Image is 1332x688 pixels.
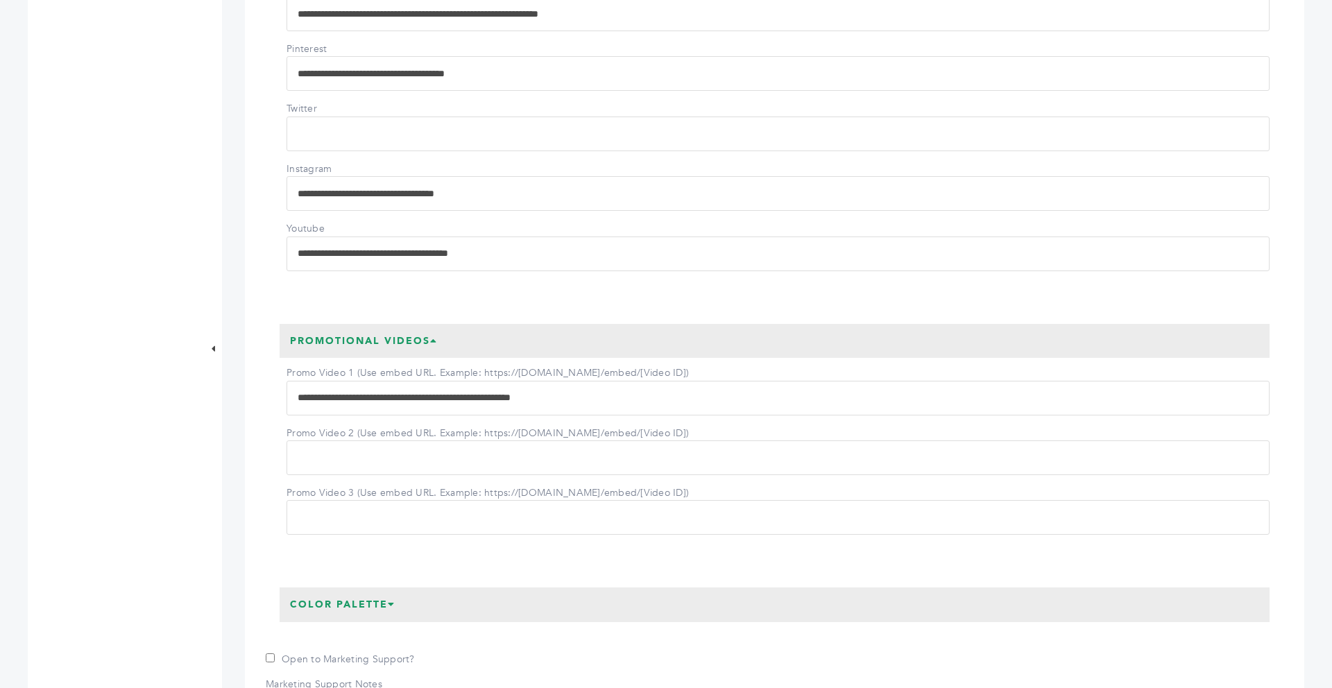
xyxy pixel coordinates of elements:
[287,366,689,380] label: Promo Video 1 (Use embed URL. Example: https://[DOMAIN_NAME]/embed/[Video ID])
[287,102,384,116] label: Twitter
[287,427,689,440] label: Promo Video 2 (Use embed URL. Example: https://[DOMAIN_NAME]/embed/[Video ID])
[266,653,415,666] label: Open to Marketing Support?
[287,162,384,176] label: Instagram
[287,222,384,236] label: Youtube
[266,653,275,662] input: Open to Marketing Support?
[280,587,406,622] h3: Color Palette
[280,324,448,359] h3: Promotional Videos
[287,486,689,500] label: Promo Video 3 (Use embed URL. Example: https://[DOMAIN_NAME]/embed/[Video ID])
[287,42,384,56] label: Pinterest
